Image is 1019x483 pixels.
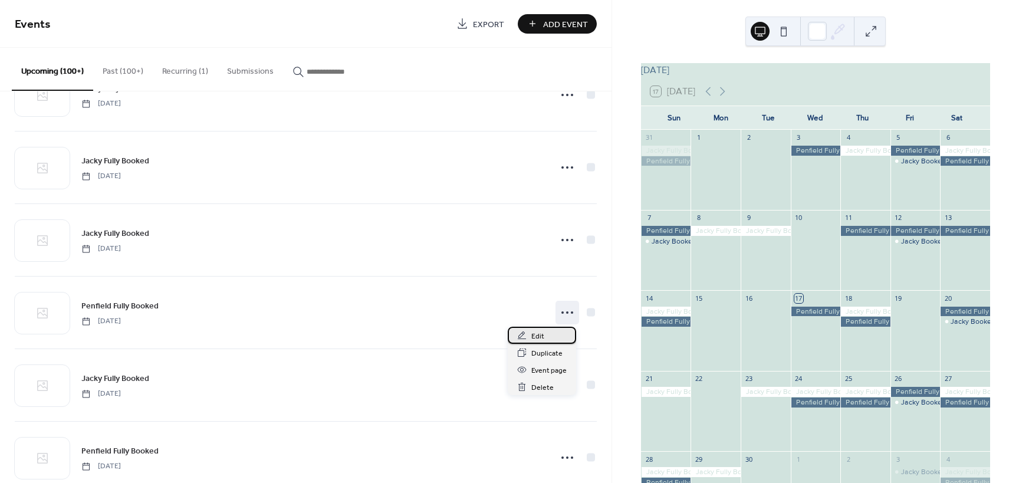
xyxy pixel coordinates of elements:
div: Jacky Booked PM [901,467,958,477]
div: Jacky Fully Booked [940,387,990,397]
span: Jacky Fully Booked [81,228,149,240]
div: Penfield Fully Booked [940,307,990,317]
div: Jacky Fully Booked [840,387,890,397]
div: Jacky Fully Booked [691,226,741,236]
div: 10 [794,213,803,222]
div: 30 [744,455,753,464]
div: Jacky Fully Booked [741,226,791,236]
div: 9 [744,213,753,222]
button: Submissions [218,48,283,90]
span: Edit [531,330,544,343]
div: Penfield Fully Booked [890,146,941,156]
div: 31 [645,133,653,142]
div: Jacky Fully Booked [641,387,691,397]
span: [DATE] [81,244,121,254]
div: 20 [944,294,952,303]
div: 4 [944,455,952,464]
div: 2 [844,455,853,464]
a: Jacky Fully Booked [81,372,149,385]
div: Penfield Fully Booked [940,226,990,236]
div: Penfield Fully Booked [940,156,990,166]
a: Penfield Fully Booked [81,444,159,458]
span: Events [15,13,51,36]
div: Penfield Fully Booked [890,387,941,397]
div: Penfield Fully Booked [791,397,841,408]
div: Penfield Fully Booked [840,317,890,327]
div: Wed [792,106,839,130]
div: Jacky Booked PM [890,236,941,247]
div: 3 [794,133,803,142]
div: Jacky Fully Booked [940,467,990,477]
div: 22 [694,374,703,383]
div: 6 [944,133,952,142]
div: Penfield Fully Booked [940,397,990,408]
div: 23 [744,374,753,383]
span: Jacky Fully Booked [81,155,149,167]
div: Jacky Booked PM [652,236,709,247]
div: Jacky Fully Booked [641,307,691,317]
div: Jacky Booked PM [901,236,958,247]
span: Duplicate [531,347,563,360]
div: 8 [694,213,703,222]
div: Jacky Booked PM [940,317,990,327]
span: Penfield Fully Booked [81,300,159,313]
span: Event page [531,364,567,377]
span: [DATE] [81,171,121,182]
div: 17 [794,294,803,303]
div: Sun [650,106,698,130]
button: Upcoming (100+) [12,48,93,91]
a: Penfield Fully Booked [81,299,159,313]
div: 3 [894,455,903,464]
div: 12 [894,213,903,222]
div: Sat [933,106,981,130]
button: Add Event [518,14,597,34]
div: 11 [844,213,853,222]
button: Past (100+) [93,48,153,90]
span: Penfield Fully Booked [81,445,159,458]
div: Penfield Fully Booked [641,156,691,166]
div: Penfield Fully Booked [641,226,691,236]
div: Jacky Booked PM [901,156,958,166]
div: Tue [745,106,792,130]
div: Penfield Fully Booked [840,397,890,408]
div: Jacky Booked PM [890,397,941,408]
div: Jacky Booked PM [951,317,1008,327]
div: 26 [894,374,903,383]
div: Penfield Fully Booked [641,317,691,327]
div: [DATE] [641,63,990,77]
span: [DATE] [81,389,121,399]
a: Export [448,14,513,34]
div: 18 [844,294,853,303]
div: 25 [844,374,853,383]
div: Jacky Fully Booked [691,467,741,477]
div: 2 [744,133,753,142]
div: 15 [694,294,703,303]
span: [DATE] [81,98,121,109]
div: 21 [645,374,653,383]
div: Penfield Fully Booked [791,146,841,156]
div: 28 [645,455,653,464]
div: Jacky Booked PM [901,397,958,408]
span: Delete [531,382,554,394]
div: 13 [944,213,952,222]
div: Jacky Fully Booked [791,387,841,397]
span: Export [473,18,504,31]
div: 24 [794,374,803,383]
div: 5 [894,133,903,142]
div: Penfield Fully Booked [840,226,890,236]
div: 16 [744,294,753,303]
button: Recurring (1) [153,48,218,90]
a: Jacky Fully Booked [81,154,149,167]
div: Penfield Fully Booked [890,226,941,236]
div: Jacky Booked PM [641,236,691,247]
div: 27 [944,374,952,383]
div: 29 [694,455,703,464]
div: Jacky Booked PM [890,467,941,477]
div: Jacky Fully Booked [641,467,691,477]
div: Penfield Fully Booked [791,307,841,317]
span: Add Event [543,18,588,31]
a: Jacky Fully Booked [81,226,149,240]
div: 19 [894,294,903,303]
div: Jacky Fully Booked [940,146,990,156]
div: 1 [794,455,803,464]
